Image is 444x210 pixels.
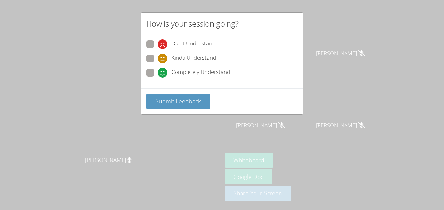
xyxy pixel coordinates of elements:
span: Submit Feedback [155,97,201,105]
h2: How is your session going? [146,18,239,30]
button: Submit Feedback [146,94,210,109]
span: Completely Understand [171,68,230,78]
span: Don't Understand [171,39,215,49]
span: Kinda Understand [171,54,216,63]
